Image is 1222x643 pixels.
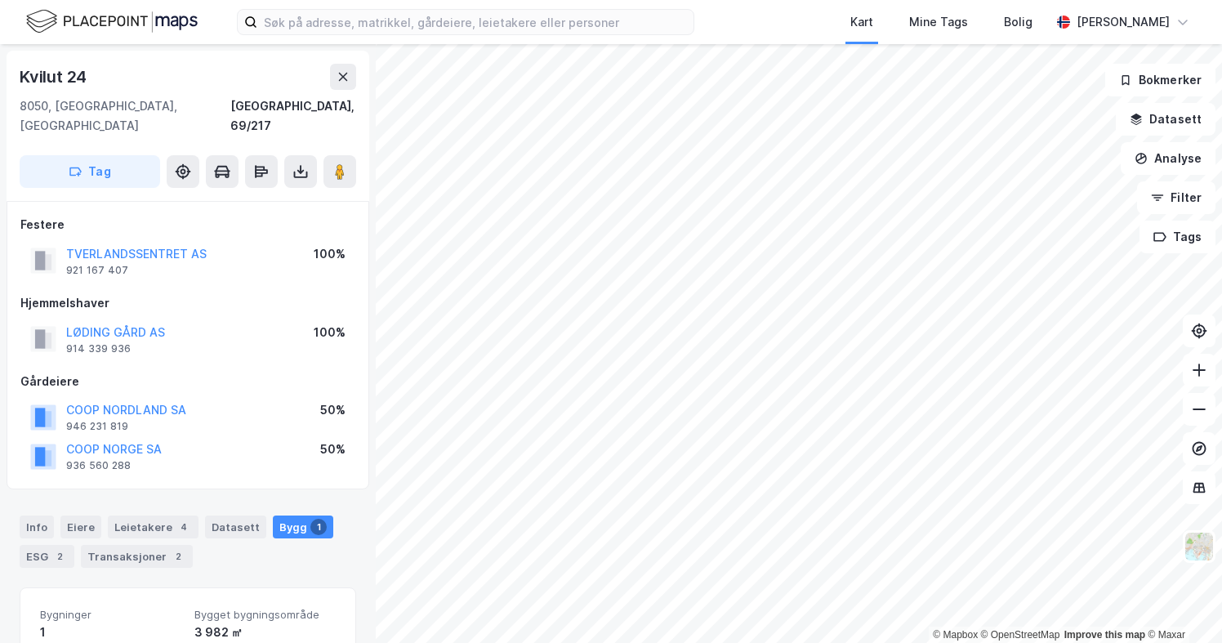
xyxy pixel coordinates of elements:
[850,12,873,32] div: Kart
[20,64,90,90] div: Kvilut 24
[40,608,181,622] span: Bygninger
[170,548,186,565] div: 2
[205,516,266,538] div: Datasett
[66,342,131,355] div: 914 339 936
[320,440,346,459] div: 50%
[1137,181,1215,214] button: Filter
[981,629,1060,641] a: OpenStreetMap
[1077,12,1170,32] div: [PERSON_NAME]
[257,10,694,34] input: Søk på adresse, matrikkel, gårdeiere, leietakere eller personer
[81,545,193,568] div: Transaksjoner
[310,519,327,535] div: 1
[20,516,54,538] div: Info
[1116,103,1215,136] button: Datasett
[40,623,181,642] div: 1
[230,96,356,136] div: [GEOGRAPHIC_DATA], 69/217
[194,608,336,622] span: Bygget bygningsområde
[933,629,978,641] a: Mapbox
[314,323,346,342] div: 100%
[1184,531,1215,562] img: Z
[194,623,336,642] div: 3 982 ㎡
[20,293,355,313] div: Hjemmelshaver
[20,545,74,568] div: ESG
[176,519,192,535] div: 4
[273,516,333,538] div: Bygg
[60,516,101,538] div: Eiere
[1064,629,1145,641] a: Improve this map
[1004,12,1032,32] div: Bolig
[1105,64,1215,96] button: Bokmerker
[108,516,198,538] div: Leietakere
[1139,221,1215,253] button: Tags
[66,420,128,433] div: 946 231 819
[66,459,131,472] div: 936 560 288
[1140,565,1222,643] iframe: Chat Widget
[909,12,968,32] div: Mine Tags
[20,372,355,391] div: Gårdeiere
[20,96,230,136] div: 8050, [GEOGRAPHIC_DATA], [GEOGRAPHIC_DATA]
[314,244,346,264] div: 100%
[1140,565,1222,643] div: Kontrollprogram for chat
[26,7,198,36] img: logo.f888ab2527a4732fd821a326f86c7f29.svg
[51,548,68,565] div: 2
[20,155,160,188] button: Tag
[1121,142,1215,175] button: Analyse
[320,400,346,420] div: 50%
[66,264,128,277] div: 921 167 407
[20,215,355,234] div: Festere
